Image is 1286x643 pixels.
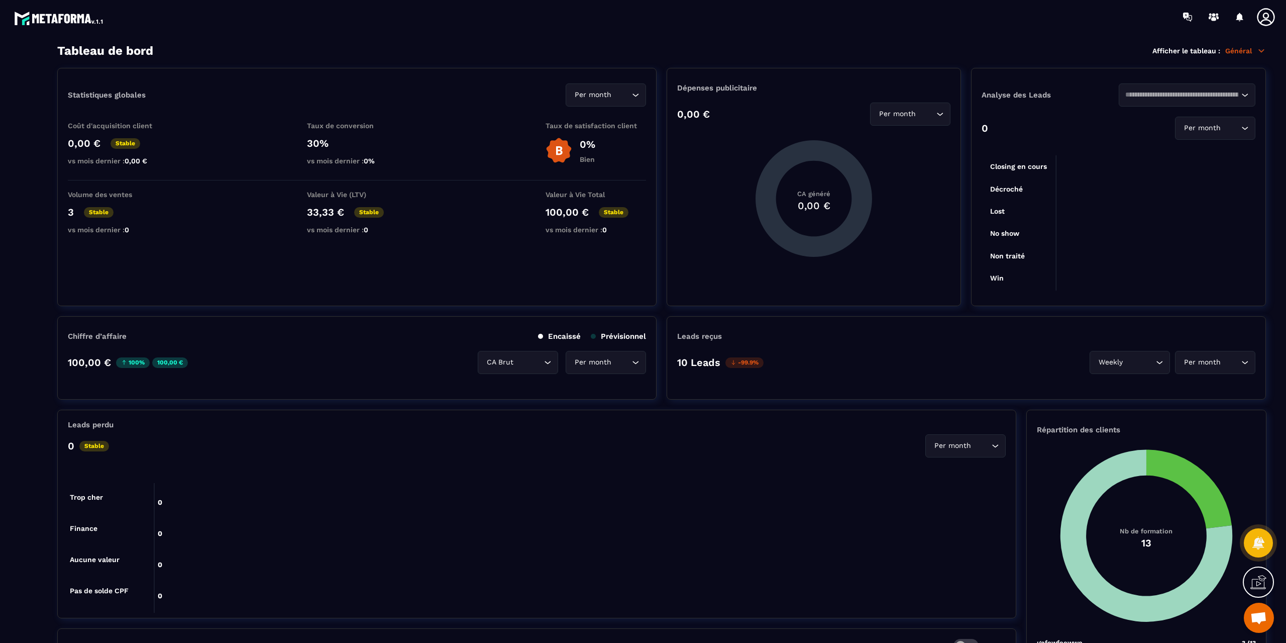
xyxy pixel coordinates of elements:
[982,90,1119,100] p: Analyse des Leads
[68,206,74,218] p: 3
[307,157,407,165] p: vs mois dernier :
[870,103,950,126] div: Search for option
[116,357,150,368] p: 100%
[1090,351,1170,374] div: Search for option
[1225,46,1266,55] p: Général
[478,351,558,374] div: Search for option
[580,155,595,163] p: Bien
[1244,603,1274,633] div: Open chat
[14,9,104,27] img: logo
[1223,357,1239,368] input: Search for option
[364,157,375,165] span: 0%
[546,226,646,234] p: vs mois dernier :
[990,229,1020,237] tspan: No show
[1175,117,1255,140] div: Search for option
[990,207,1005,215] tspan: Lost
[932,440,973,451] span: Per month
[125,157,147,165] span: 0,00 €
[1119,83,1256,107] div: Search for option
[307,226,407,234] p: vs mois dernier :
[613,89,629,101] input: Search for option
[57,44,153,58] h3: Tableau de bord
[515,357,542,368] input: Search for option
[572,357,613,368] span: Per month
[546,122,646,130] p: Taux de satisfaction client
[925,434,1006,457] div: Search for option
[1175,351,1255,374] div: Search for option
[307,122,407,130] p: Taux de conversion
[566,83,646,107] div: Search for option
[70,493,103,501] tspan: Trop cher
[1182,357,1223,368] span: Per month
[1182,123,1223,134] span: Per month
[1125,89,1239,101] input: Search for option
[580,138,595,150] p: 0%
[1096,357,1125,368] span: Weekly
[677,332,722,341] p: Leads reçus
[546,206,589,218] p: 100,00 €
[68,332,127,341] p: Chiffre d’affaire
[125,226,129,234] span: 0
[68,137,100,149] p: 0,00 €
[484,357,515,368] span: CA Brut
[1037,425,1256,434] p: Répartition des clients
[990,162,1047,171] tspan: Closing en cours
[307,206,344,218] p: 33,33 €
[546,191,646,199] p: Valeur à Vie Total
[990,274,1004,282] tspan: Win
[68,356,111,369] p: 100,00 €
[79,441,109,451] p: Stable
[68,420,114,429] p: Leads perdu
[990,252,1025,260] tspan: Non traité
[725,357,764,368] p: -99.9%
[307,137,407,149] p: 30%
[546,137,572,164] img: b-badge-o.b3b20ee6.svg
[538,332,581,341] p: Encaissé
[591,332,646,341] p: Prévisionnel
[70,524,97,532] tspan: Finance
[1125,357,1153,368] input: Search for option
[68,440,74,452] p: 0
[599,207,628,218] p: Stable
[364,226,368,234] span: 0
[613,357,629,368] input: Search for option
[677,356,720,369] p: 10 Leads
[990,185,1023,193] tspan: Décroché
[68,191,168,199] p: Volume des ventes
[566,351,646,374] div: Search for option
[70,556,120,564] tspan: Aucune valeur
[111,138,140,149] p: Stable
[572,89,613,101] span: Per month
[677,108,710,120] p: 0,00 €
[68,226,168,234] p: vs mois dernier :
[152,357,188,368] p: 100,00 €
[307,191,407,199] p: Valeur à Vie (LTV)
[982,122,988,134] p: 0
[677,83,950,93] p: Dépenses publicitaire
[1152,47,1220,55] p: Afficher le tableau :
[68,122,168,130] p: Coût d'acquisition client
[68,157,168,165] p: vs mois dernier :
[68,90,146,100] p: Statistiques globales
[918,109,934,120] input: Search for option
[877,109,918,120] span: Per month
[84,207,114,218] p: Stable
[973,440,989,451] input: Search for option
[354,207,384,218] p: Stable
[602,226,607,234] span: 0
[70,587,129,595] tspan: Pas de solde CPF
[1223,123,1239,134] input: Search for option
